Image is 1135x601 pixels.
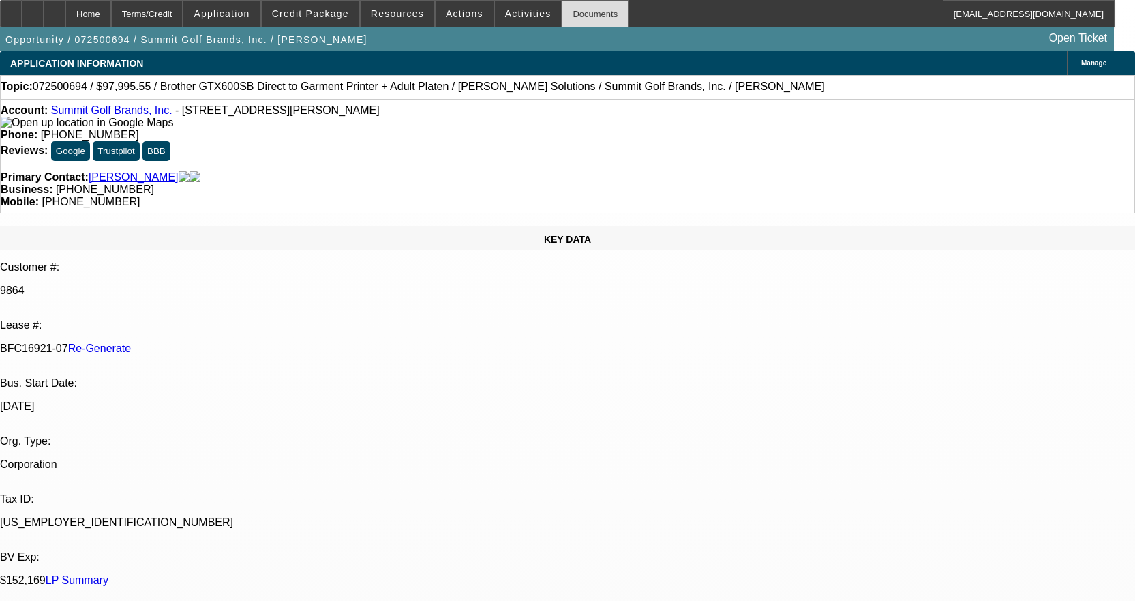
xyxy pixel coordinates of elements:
strong: Reviews: [1,145,48,156]
span: [PHONE_NUMBER] [41,129,139,141]
button: Credit Package [262,1,359,27]
strong: Account: [1,104,48,116]
span: [PHONE_NUMBER] [42,196,140,207]
a: Open Ticket [1044,27,1113,50]
strong: Primary Contact: [1,171,89,184]
a: View Google Maps [1,117,173,128]
a: LP Summary [46,574,108,586]
strong: Mobile: [1,196,39,207]
button: Resources [361,1,434,27]
a: Summit Golf Brands, Inc. [51,104,172,116]
a: Re-Generate [68,342,132,354]
button: Trustpilot [93,141,139,161]
a: [PERSON_NAME] [89,171,179,184]
span: Manage [1081,59,1106,67]
img: linkedin-icon.png [190,171,200,184]
strong: Topic: [1,80,33,93]
span: Actions [446,8,483,19]
img: Open up location in Google Maps [1,117,173,129]
span: Credit Package [272,8,349,19]
button: Actions [436,1,494,27]
span: [PHONE_NUMBER] [56,184,154,195]
span: APPLICATION INFORMATION [10,58,143,69]
span: 072500694 / $97,995.55 / Brother GTX600SB Direct to Garment Printer + Adult Platen / [PERSON_NAME... [33,80,825,93]
span: KEY DATA [544,234,591,245]
strong: Business: [1,184,52,195]
span: - [STREET_ADDRESS][PERSON_NAME] [175,104,380,116]
span: Opportunity / 072500694 / Summit Golf Brands, Inc. / [PERSON_NAME] [5,34,367,45]
span: Activities [505,8,551,19]
button: Activities [495,1,562,27]
span: Resources [371,8,424,19]
img: facebook-icon.png [179,171,190,184]
button: Application [183,1,260,27]
span: Application [194,8,249,19]
button: Google [51,141,90,161]
button: BBB [142,141,170,161]
strong: Phone: [1,129,37,141]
